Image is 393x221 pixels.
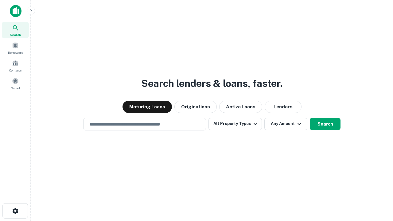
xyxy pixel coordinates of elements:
[2,75,29,92] a: Saved
[2,57,29,74] a: Contacts
[2,40,29,56] a: Borrowers
[265,101,302,113] button: Lenders
[264,118,307,130] button: Any Amount
[123,101,172,113] button: Maturing Loans
[10,32,21,37] span: Search
[141,76,282,91] h3: Search lenders & loans, faster.
[9,68,21,73] span: Contacts
[208,118,262,130] button: All Property Types
[174,101,217,113] button: Originations
[8,50,23,55] span: Borrowers
[362,172,393,201] iframe: Chat Widget
[219,101,262,113] button: Active Loans
[310,118,340,130] button: Search
[10,5,21,17] img: capitalize-icon.png
[2,22,29,38] a: Search
[11,86,20,91] span: Saved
